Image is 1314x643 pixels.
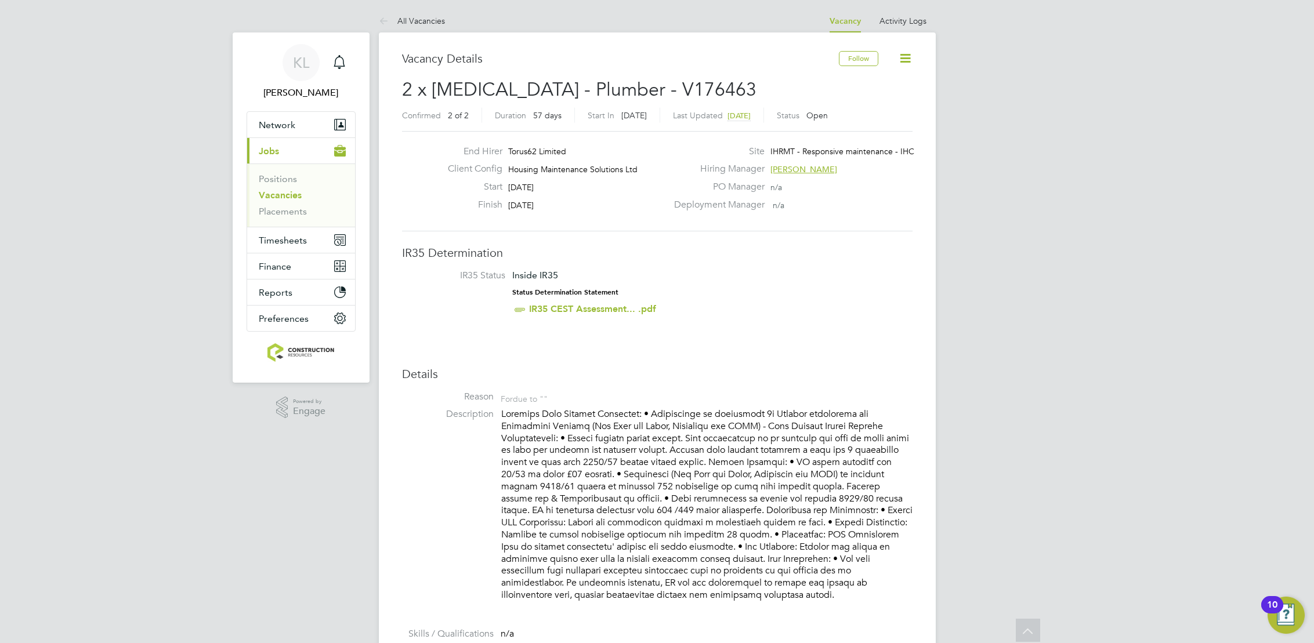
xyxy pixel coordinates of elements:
h3: Details [402,366,913,382]
label: Reason [402,391,494,403]
h3: Vacancy Details [402,51,839,66]
label: IR35 Status [414,270,505,282]
span: n/a [773,200,784,210]
nav: Main navigation [233,32,370,383]
label: Confirmed [402,110,441,121]
label: Start In [588,110,614,121]
label: Start [439,181,502,193]
span: 2 x [MEDICAL_DATA] - Plumber - V176463 [402,78,756,101]
span: Finance [259,261,291,272]
span: Kate Lomax [247,86,356,100]
a: IR35 CEST Assessment... .pdf [529,303,656,314]
button: Jobs [247,138,355,164]
span: 2 of 2 [448,110,469,121]
label: Client Config [439,163,502,175]
div: 10 [1267,605,1277,620]
a: Powered byEngage [276,397,325,419]
label: Skills / Qualifications [402,628,494,640]
span: Preferences [259,313,309,324]
span: [DATE] [508,182,534,192]
button: Reports [247,279,355,305]
span: Engage [293,406,325,416]
span: n/a [770,182,782,192]
label: Last Updated [673,110,723,121]
span: KL [293,55,309,70]
span: Powered by [293,397,325,406]
span: Inside IR35 [512,270,558,281]
span: Open [806,110,828,121]
button: Finance [247,253,355,279]
button: Follow [839,51,878,66]
label: Status [777,110,799,121]
strong: Status Determination Statement [512,288,618,296]
button: Network [247,112,355,137]
span: [DATE] [727,111,751,121]
span: Housing Maintenance Solutions Ltd [508,164,638,175]
span: [DATE] [508,200,534,210]
label: Duration [495,110,526,121]
span: Network [259,119,295,130]
button: Preferences [247,306,355,331]
button: Timesheets [247,227,355,253]
span: IHRMT - Responsive maintenance - IHC [770,146,914,157]
span: Timesheets [259,235,307,246]
label: Hiring Manager [667,163,765,175]
label: Site [667,146,765,158]
label: PO Manager [667,181,765,193]
span: [PERSON_NAME] [770,164,837,175]
label: End Hirer [439,146,502,158]
a: Vacancy [830,16,861,26]
span: [DATE] [621,110,647,121]
a: Placements [259,206,307,217]
span: Torus62 Limited [508,146,566,157]
a: Activity Logs [879,16,926,26]
a: KL[PERSON_NAME] [247,44,356,100]
a: Go to home page [247,343,356,362]
p: Loremips Dolo Sitamet Consectet: • Adipiscinge se doeiusmodt 9i Utlabor etdolorema ali Enimadmini... [501,408,913,601]
span: Jobs [259,146,279,157]
span: Reports [259,287,292,298]
h3: IR35 Determination [402,245,913,260]
label: Finish [439,199,502,211]
span: n/a [501,628,514,640]
div: For due to "" [501,391,548,404]
div: Jobs [247,164,355,227]
label: Deployment Manager [667,199,765,211]
a: Positions [259,173,297,184]
img: construction-resources-logo-retina.png [267,343,334,362]
a: Vacancies [259,190,302,201]
button: Open Resource Center, 10 new notifications [1268,597,1305,634]
a: All Vacancies [379,16,445,26]
span: 57 days [533,110,562,121]
label: Description [402,408,494,420]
